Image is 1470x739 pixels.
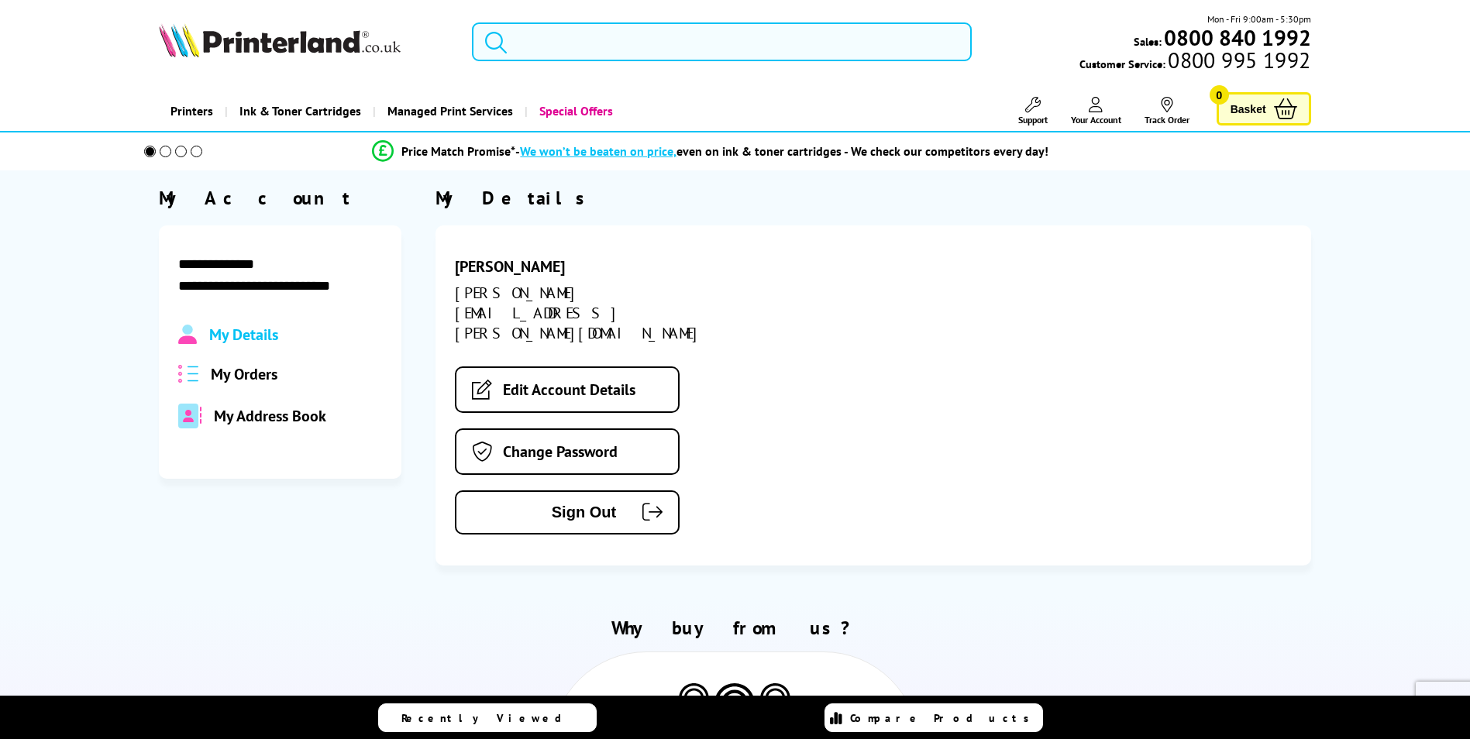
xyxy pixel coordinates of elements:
a: Compare Products [825,703,1043,732]
a: 0800 840 1992 [1162,30,1311,45]
img: all-order.svg [178,365,198,383]
span: Price Match Promise* [401,143,515,159]
img: Printerland Logo [159,23,401,57]
span: Sales: [1134,34,1162,49]
b: 0800 840 1992 [1164,23,1311,52]
span: Mon - Fri 9:00am - 5:30pm [1207,12,1311,26]
a: Support [1018,97,1048,125]
span: Basket [1231,98,1266,119]
img: Profile.svg [178,325,196,345]
div: [PERSON_NAME][EMAIL_ADDRESS][PERSON_NAME][DOMAIN_NAME] [455,283,731,343]
span: My Details [209,325,278,345]
span: Customer Service: [1079,53,1310,71]
span: Sign Out [480,504,616,521]
a: Edit Account Details [455,366,680,413]
li: modal_Promise [123,138,1299,165]
a: Special Offers [525,91,625,131]
span: 0800 995 1992 [1165,53,1310,67]
span: Your Account [1071,114,1121,125]
a: Printers [159,91,225,131]
a: Your Account [1071,97,1121,125]
span: Support [1018,114,1048,125]
a: Ink & Toner Cartridges [225,91,373,131]
a: Track Order [1145,97,1189,125]
a: Basket 0 [1217,92,1311,125]
span: Recently Viewed [401,711,577,725]
img: Printer Experts [758,683,793,723]
h2: Why buy from us? [159,616,1310,640]
div: [PERSON_NAME] [455,256,731,277]
span: My Address Book [214,406,326,426]
a: Managed Print Services [373,91,525,131]
img: address-book-duotone-solid.svg [178,404,201,428]
span: Compare Products [850,711,1038,725]
button: Sign Out [455,490,680,534]
div: - even on ink & toner cartridges - We check our competitors every day! [515,143,1048,159]
div: My Account [159,186,401,210]
a: Change Password [455,428,680,475]
img: Printer Experts [676,683,711,723]
span: 0 [1210,85,1229,105]
a: Printerland Logo [159,23,453,60]
img: Printer Experts [711,683,758,737]
span: My Orders [211,364,277,384]
span: We won’t be beaten on price, [520,143,676,159]
a: Recently Viewed [378,703,597,732]
div: My Details [435,186,1311,210]
span: Ink & Toner Cartridges [239,91,361,131]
